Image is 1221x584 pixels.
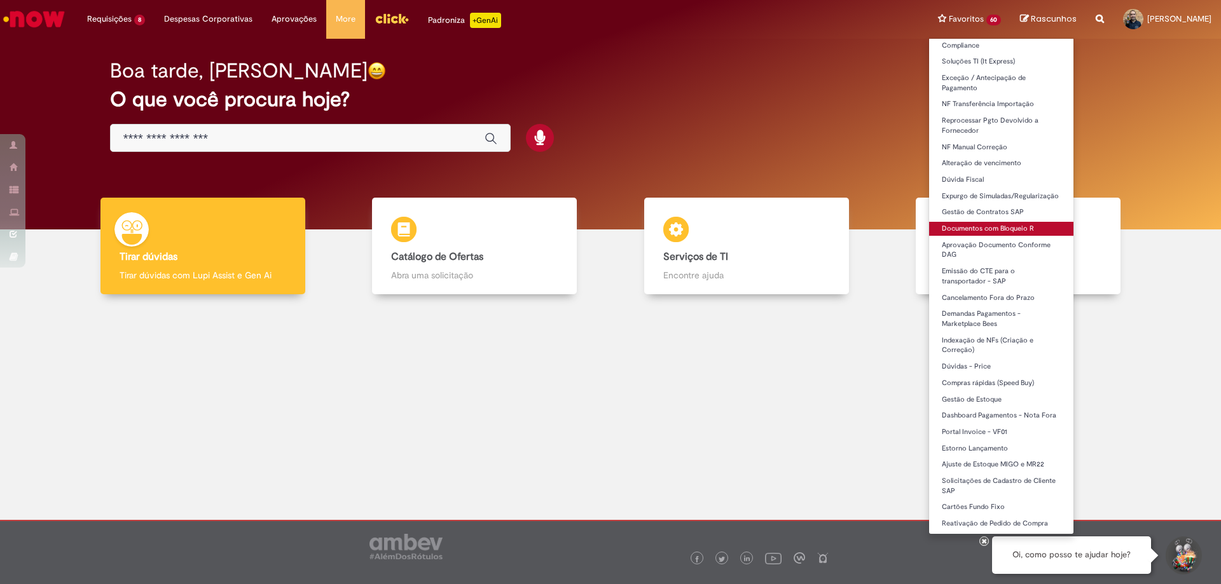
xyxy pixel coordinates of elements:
[992,536,1151,574] div: Oi, como posso te ajudar hoje?
[929,393,1073,407] a: Gestão de Estoque
[610,198,883,295] a: Serviços de TI Encontre ajuda
[470,13,501,28] p: +GenAi
[120,250,177,263] b: Tirar dúvidas
[67,198,339,295] a: Tirar dúvidas Tirar dúvidas com Lupi Assist e Gen Ai
[110,88,1112,111] h2: O que você procura hoje?
[339,198,611,295] a: Catálogo de Ofertas Abra uma solicitação
[929,500,1073,514] a: Cartões Fundo Fixo
[719,556,725,562] img: logo_footer_twitter.png
[929,140,1073,154] a: NF Manual Correção
[336,13,355,25] span: More
[391,269,558,282] p: Abra uma solicitação
[1164,536,1202,574] button: Iniciar Conversa de Suporte
[663,269,830,282] p: Encontre ajuda
[744,555,750,563] img: logo_footer_linkedin.png
[929,334,1073,357] a: Indexação de NFs (Criação e Correção)
[929,71,1073,95] a: Exceção / Antecipação de Pagamento
[110,60,368,82] h2: Boa tarde, [PERSON_NAME]
[765,550,782,566] img: logo_footer_youtube.png
[1,6,67,32] img: ServiceNow
[428,13,501,28] div: Padroniza
[929,442,1073,456] a: Estorno Lançamento
[929,97,1073,111] a: NF Transferência Importação
[694,556,700,562] img: logo_footer_facebook.png
[369,534,443,559] img: logo_footer_ambev_rotulo_gray.png
[929,517,1073,531] a: Reativação de Pedido de Compra
[883,198,1155,295] a: Base de Conhecimento Consulte e aprenda
[929,39,1073,53] a: Compliance
[375,9,409,28] img: click_logo_yellow_360x200.png
[272,13,317,25] span: Aprovações
[1020,13,1077,25] a: Rascunhos
[1147,13,1211,24] span: [PERSON_NAME]
[164,13,252,25] span: Despesas Corporativas
[929,376,1073,390] a: Compras rápidas (Speed Buy)
[929,114,1073,137] a: Reprocessar Pgto Devolvido a Fornecedor
[794,552,805,564] img: logo_footer_workplace.png
[986,15,1001,25] span: 60
[929,189,1073,203] a: Expurgo de Simuladas/Regularização
[929,291,1073,305] a: Cancelamento Fora do Prazo
[929,458,1073,472] a: Ajuste de Estoque MIGO e MR22
[949,13,984,25] span: Favoritos
[929,307,1073,330] a: Demandas Pagamentos - Marketplace Bees
[663,250,728,263] b: Serviços de TI
[929,205,1073,219] a: Gestão de Contratos SAP
[87,13,132,25] span: Requisições
[368,62,386,80] img: happy-face.png
[929,173,1073,187] a: Dúvida Fiscal
[929,425,1073,439] a: Portal Invoice - VF01
[929,474,1073,498] a: Solicitações de Cadastro de Cliente SAP
[391,250,483,263] b: Catálogo de Ofertas
[929,156,1073,170] a: Alteração de vencimento
[929,360,1073,374] a: Dúvidas - Price
[929,222,1073,236] a: Documentos com Bloqueio R
[1031,13,1077,25] span: Rascunhos
[929,55,1073,69] a: Soluções TI (It Express)
[929,409,1073,423] a: Dashboard Pagamentos - Nota Fora
[929,238,1073,262] a: Aprovação Documento Conforme DAG
[929,264,1073,288] a: Emissão do CTE para o transportador - SAP
[134,15,145,25] span: 8
[120,269,286,282] p: Tirar dúvidas com Lupi Assist e Gen Ai
[817,552,829,564] img: logo_footer_naosei.png
[928,38,1074,534] ul: Favoritos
